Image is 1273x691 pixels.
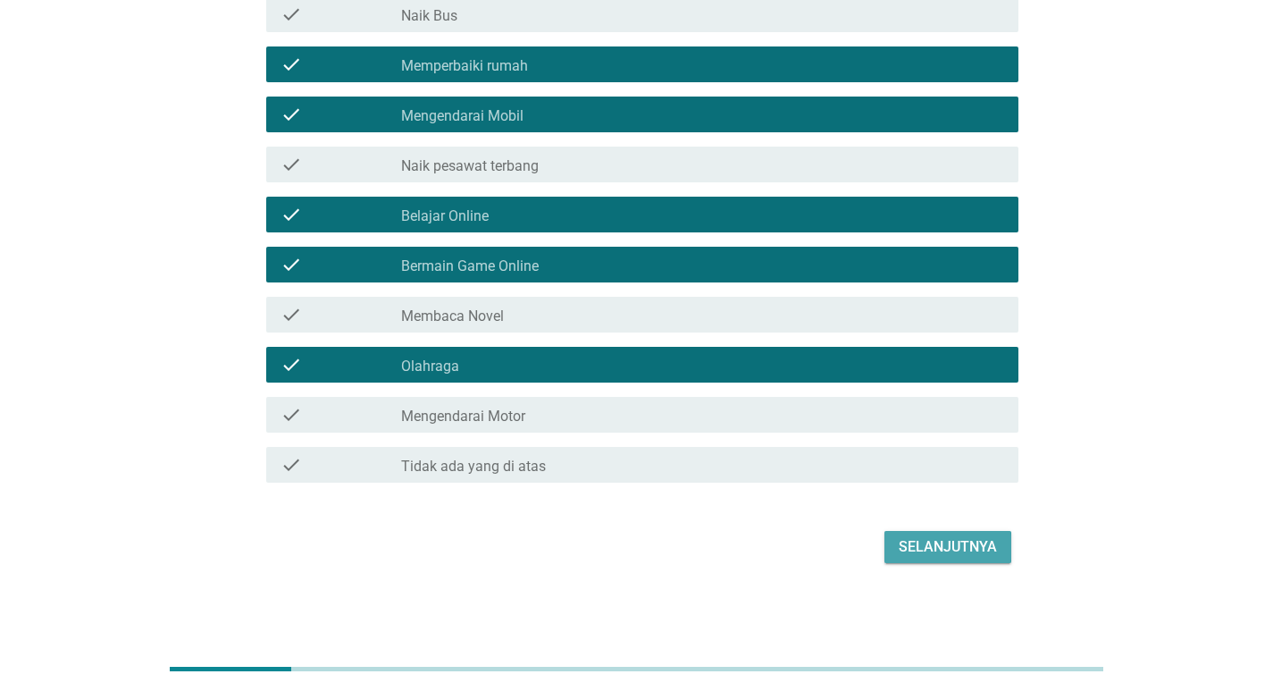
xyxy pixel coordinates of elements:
[401,207,489,225] label: Belajar Online
[281,304,302,325] i: check
[281,254,302,275] i: check
[281,204,302,225] i: check
[401,458,546,476] label: Tidak ada yang di atas
[281,54,302,75] i: check
[281,454,302,476] i: check
[899,536,997,558] div: Selanjutnya
[281,404,302,426] i: check
[401,7,457,25] label: Naik Bus
[884,531,1011,563] button: Selanjutnya
[401,57,528,75] label: Memperbaiki rumah
[281,154,302,175] i: check
[401,257,539,275] label: Bermain Game Online
[401,308,504,325] label: Membaca Novel
[401,358,459,375] label: Olahraga
[281,104,302,125] i: check
[401,408,525,426] label: Mengendarai Motor
[401,157,539,175] label: Naik pesawat terbang
[281,354,302,375] i: check
[401,107,523,125] label: Mengendarai Mobil
[281,4,302,25] i: check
